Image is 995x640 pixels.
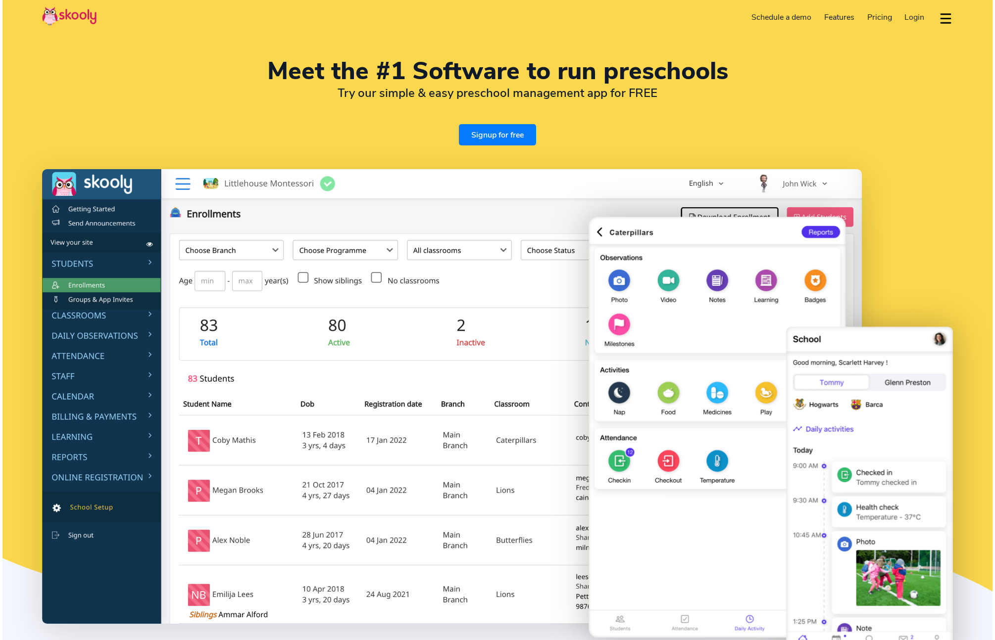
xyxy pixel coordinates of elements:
img: Skooly [42,6,97,26]
h2: Try our simple & easy preschool management app for FREE [42,86,953,100]
span: Pricing [867,12,892,23]
a: Login [898,9,931,25]
button: dropdown menu [939,7,953,30]
span: Login [904,12,924,23]
a: Pricing [861,9,898,25]
a: Schedule a demo [746,9,818,25]
a: Signup for free [459,124,536,145]
img: Meet the #1 Software to run preschools - Desktop [42,169,862,624]
h1: Meet the #1 Software to run preschools [42,59,953,83]
a: Features [818,9,861,25]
